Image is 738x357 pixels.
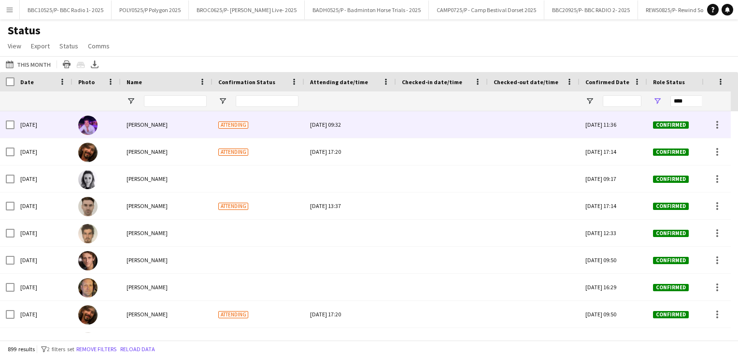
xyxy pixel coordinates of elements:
[310,111,390,138] div: [DATE] 09:32
[580,193,647,219] div: [DATE] 17:14
[127,229,168,237] span: [PERSON_NAME]
[218,203,248,210] span: Attending
[402,78,462,86] span: Checked-in date/time
[236,95,298,107] input: Confirmation Status Filter Input
[653,284,689,291] span: Confirmed
[585,97,594,105] button: Open Filter Menu
[127,311,168,318] span: [PERSON_NAME]
[580,220,647,246] div: [DATE] 12:33
[127,256,168,264] span: [PERSON_NAME]
[310,138,390,165] div: [DATE] 17:20
[653,97,662,105] button: Open Filter Menu
[494,78,558,86] span: Checked-out date/time
[603,95,641,107] input: Confirmed Date Filter Input
[88,42,110,50] span: Comms
[653,78,685,86] span: Role Status
[127,78,142,86] span: Name
[78,197,98,216] img: Daniel King
[544,0,638,19] button: BBC20925/P- BBC RADIO 2- 2025
[189,0,305,19] button: BROC0625/P- [PERSON_NAME] Live- 2025
[31,42,50,50] span: Export
[218,97,227,105] button: Open Filter Menu
[14,220,72,246] div: [DATE]
[305,0,429,19] button: BADH0525/P - Badminton Horse Trials - 2025
[112,0,189,19] button: POLY0525/P Polygon 2025
[580,328,647,355] div: [DATE] 15:47
[78,78,95,86] span: Photo
[127,97,135,105] button: Open Filter Menu
[78,170,98,189] img: Hannah Drysdale
[27,40,54,52] a: Export
[580,165,647,192] div: [DATE] 09:17
[59,42,78,50] span: Status
[580,274,647,300] div: [DATE] 16:29
[653,311,689,318] span: Confirmed
[653,257,689,264] span: Confirmed
[78,278,98,297] img: Arron Jennison
[61,59,72,70] app-action-btn: Print
[14,138,72,165] div: [DATE]
[310,193,390,219] div: [DATE] 13:37
[89,59,100,70] app-action-btn: Export XLSX
[8,42,21,50] span: View
[118,344,157,355] button: Reload data
[14,165,72,192] div: [DATE]
[218,311,248,318] span: Attending
[14,247,72,273] div: [DATE]
[310,301,390,327] div: [DATE] 17:20
[218,149,248,156] span: Attending
[127,121,168,128] span: [PERSON_NAME]
[144,95,207,107] input: Name Filter Input
[653,176,689,183] span: Confirmed
[78,116,98,135] img: William Newcombe
[127,283,168,291] span: [PERSON_NAME]
[127,202,168,209] span: [PERSON_NAME]
[580,301,647,327] div: [DATE] 09:50
[4,40,25,52] a: View
[670,95,709,107] input: Role Status Filter Input
[14,274,72,300] div: [DATE]
[580,111,647,138] div: [DATE] 11:36
[653,203,689,210] span: Confirmed
[218,78,275,86] span: Confirmation Status
[127,148,168,155] span: [PERSON_NAME]
[653,121,689,129] span: Confirmed
[14,301,72,327] div: [DATE]
[4,59,53,70] button: This Month
[20,78,34,86] span: Date
[78,305,98,325] img: Julio Pereira
[20,0,112,19] button: BBC10525/P- BBC Radio 1- 2025
[638,0,735,19] button: REWS0825/P- Rewind South- 2025
[310,78,368,86] span: Attending date/time
[78,251,98,270] img: Matthew Thomas
[653,230,689,237] span: Confirmed
[218,121,248,129] span: Attending
[84,40,114,52] a: Comms
[653,149,689,156] span: Confirmed
[585,78,629,86] span: Confirmed Date
[580,138,647,165] div: [DATE] 17:14
[580,247,647,273] div: [DATE] 09:50
[78,224,98,243] img: Mark Leaver
[429,0,544,19] button: CAMP0725/P - Camp Bestival Dorset 2025
[14,193,72,219] div: [DATE]
[74,344,118,355] button: Remove filters
[127,175,168,182] span: [PERSON_NAME]
[78,143,98,162] img: Julio Pereira
[47,345,74,353] span: 2 filters set
[56,40,82,52] a: Status
[14,328,72,355] div: [DATE]
[14,111,72,138] div: [DATE]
